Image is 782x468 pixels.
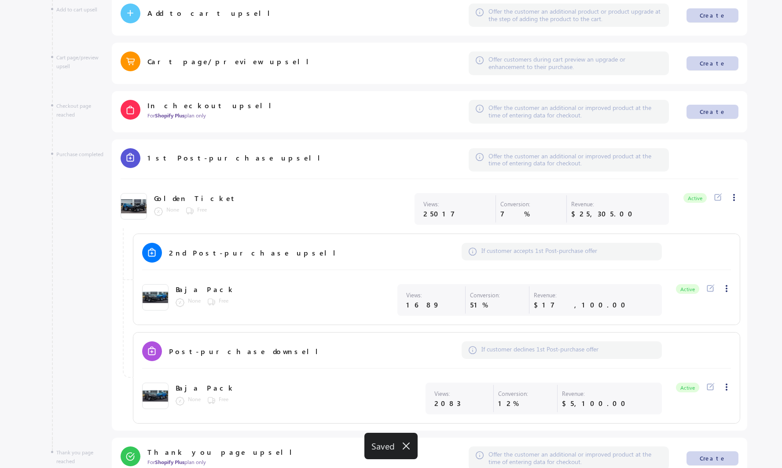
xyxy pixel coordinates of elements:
div: Create [700,60,725,67]
span: Thank you page upsell [147,447,298,457]
span: Baja Pack [176,284,235,295]
span: Offer the customer an additional or improved product at the time of entering data for checkout. [488,153,662,168]
span: Add to cart upsell [56,6,97,13]
span: If customer declines 1st Post-purchase offer [481,346,598,353]
span: 2083 [434,399,489,408]
div: Saved [364,433,418,459]
span: Active [680,286,695,292]
span: Revenue: [571,200,660,208]
span: Thank you page reached [56,449,93,464]
span: Conversion: [470,291,525,300]
span: Offer the customer an additional or improved product at the time of entering data for checkout. [488,451,662,466]
span: Add to cart upsell [147,8,276,18]
button: Create [687,8,738,22]
strong: Shopify Plus [155,112,184,119]
span: Revenue: [534,291,653,300]
span: Cart page/preview upsell [56,54,99,69]
span: 1689 [406,300,461,309]
span: Active [680,385,695,390]
span: Offer the customer an additional or improved product at the time of entering data for checkout. [488,104,662,119]
span: Post-purchase downsell [169,346,324,357]
span: None [188,298,201,303]
div: Create [700,12,725,19]
span: Views: [423,200,491,208]
div: Create [700,108,725,115]
span: None [188,397,201,402]
span: 51% [470,300,525,309]
div: Create [700,455,725,462]
span: Free [219,298,228,303]
strong: Shopify Plus [155,458,184,465]
span: For plan only [147,111,206,120]
span: Active [688,195,702,201]
span: Checkout page reached [56,102,91,118]
span: None [166,207,179,212]
span: Cart page/preview upsell [147,56,315,67]
span: 25017 [423,209,491,218]
span: $5,100.00 [562,399,653,408]
span: Revenue: [562,389,653,398]
span: Offer the customer an additional product or product upgrade at the step of adding the product to ... [488,8,662,23]
button: Create [687,451,738,465]
span: For plan only [147,457,206,466]
span: Views: [406,291,461,300]
span: 7% [500,209,562,218]
span: 12% [498,399,553,408]
button: Create [687,105,738,119]
span: $25,305.00 [571,209,660,218]
span: 2nd Post-purchase upsell [169,248,342,258]
span: Baja Pack [176,383,235,393]
span: If customer accepts 1st Post-purchase offer [481,247,597,255]
button: Create [687,56,738,70]
span: Purchase completed [56,150,103,157]
span: Offer customers during cart preview an upgrade or enhancement to their purchase. [488,56,662,71]
span: 1st Post-purchase upsell [147,153,327,163]
span: Conversion: [500,200,562,208]
span: Views: [434,389,489,398]
span: In checkout upsell [147,100,278,111]
span: Free [219,397,228,402]
span: Free [197,207,207,212]
span: Conversion: [498,389,553,398]
span: $17,100.00 [534,300,653,309]
span: Golden Ticket [154,193,238,204]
